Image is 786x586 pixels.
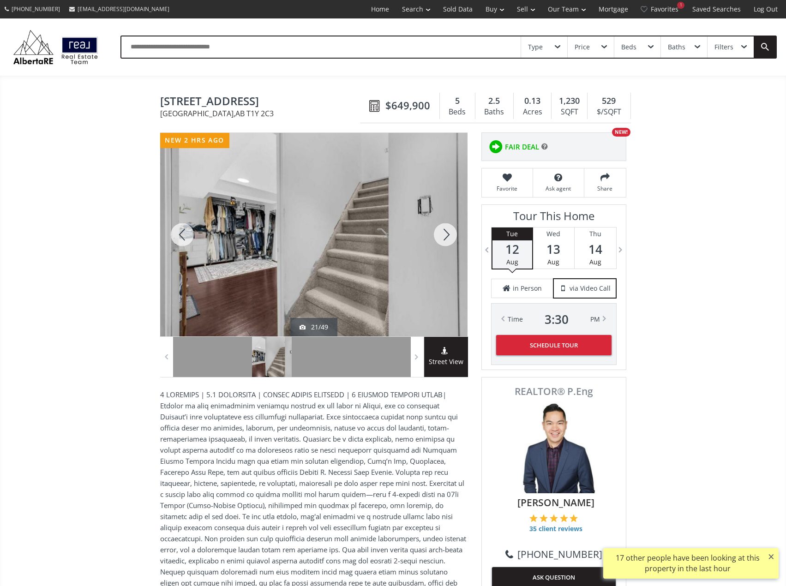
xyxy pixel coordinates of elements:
img: 4 of 5 stars [560,514,568,522]
span: Favorite [486,185,528,192]
h3: Tour This Home [491,209,617,227]
div: 21/49 [300,323,328,332]
span: Share [589,185,621,192]
div: Filters [714,44,733,50]
div: 2.5 [480,95,509,107]
div: NEW! [612,128,630,137]
span: 3 : 30 [545,313,569,326]
div: Baths [480,105,509,119]
span: Aug [547,257,559,266]
div: Price [575,44,590,50]
button: × [764,548,779,565]
span: [PHONE_NUMBER] [12,5,60,13]
span: FAIR DEAL [505,142,539,152]
div: Type [528,44,543,50]
span: 14 [575,243,616,256]
img: 5 of 5 stars [570,514,578,522]
span: $649,900 [385,98,430,113]
span: 12 [492,243,532,256]
button: Schedule Tour [496,335,612,355]
span: [GEOGRAPHIC_DATA] , AB T1Y 2C3 [160,110,365,117]
img: 2 of 5 stars [540,514,548,522]
img: Photo of Colin Woo [508,401,600,493]
span: via Video Call [570,284,611,293]
span: REALTOR® P.Eng [492,387,616,396]
div: Wed [533,227,574,240]
span: [PERSON_NAME] [497,496,616,509]
span: Ask agent [538,185,579,192]
img: rating icon [486,138,505,156]
div: 5 [444,95,470,107]
img: 1 of 5 stars [529,514,538,522]
span: 35 client reviews [529,524,582,533]
img: 3 of 5 stars [550,514,558,522]
span: Aug [506,257,518,266]
div: Beds [621,44,636,50]
div: Baths [668,44,685,50]
div: Tue [492,227,532,240]
div: Time PM [508,313,600,326]
div: 1 [677,2,684,9]
span: Aug [589,257,601,266]
span: [EMAIL_ADDRESS][DOMAIN_NAME] [78,5,169,13]
a: [PHONE_NUMBER] [505,547,602,561]
img: Logo [9,28,102,66]
a: [EMAIL_ADDRESS][DOMAIN_NAME] [65,0,174,18]
span: 5920 Rundlehorn Drive NE [160,95,365,109]
div: $/SQFT [592,105,625,119]
div: Thu [575,227,616,240]
div: 0.13 [518,95,546,107]
div: 5920 Rundlehorn Drive NE Calgary, AB T1Y 2C3 - Photo 21 of 49 [160,133,468,336]
div: 17 other people have been looking at this property in the last hour [608,553,767,574]
div: SQFT [556,105,582,119]
div: Acres [518,105,546,119]
span: in Person [513,284,542,293]
div: Beds [444,105,470,119]
span: 1,230 [559,95,580,107]
div: 529 [592,95,625,107]
span: Street View [424,357,468,367]
span: 13 [533,243,574,256]
div: new 2 hrs ago [160,133,229,148]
